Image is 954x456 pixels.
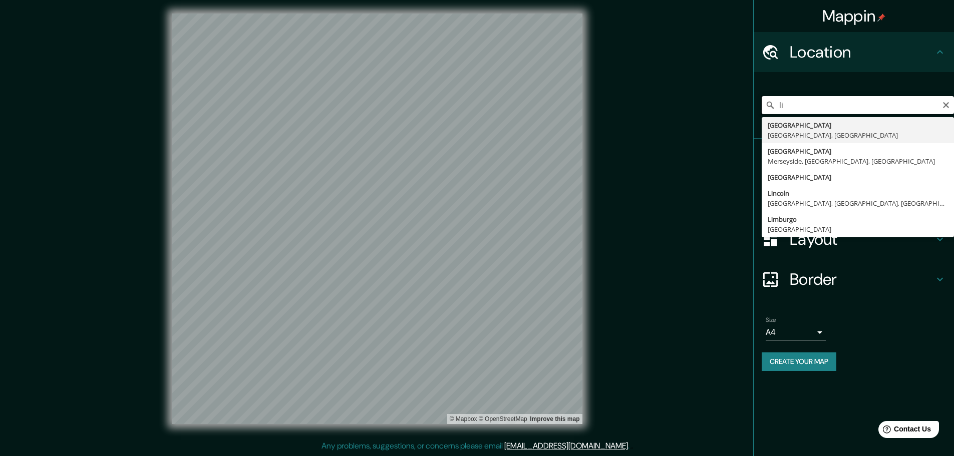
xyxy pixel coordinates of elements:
a: [EMAIL_ADDRESS][DOMAIN_NAME] [504,440,628,451]
img: pin-icon.png [877,14,885,22]
h4: Mappin [822,6,886,26]
button: Create your map [762,352,836,371]
div: [GEOGRAPHIC_DATA], [GEOGRAPHIC_DATA], [GEOGRAPHIC_DATA] [768,198,948,208]
button: Clear [942,100,950,109]
div: [GEOGRAPHIC_DATA] [768,172,948,182]
div: [GEOGRAPHIC_DATA] [768,146,948,156]
p: Any problems, suggestions, or concerns please email . [322,440,629,452]
div: [GEOGRAPHIC_DATA] [768,120,948,130]
label: Size [766,316,776,324]
a: OpenStreetMap [479,415,527,422]
div: . [631,440,633,452]
a: Map feedback [530,415,579,422]
div: Layout [754,219,954,259]
div: Style [754,179,954,219]
div: [GEOGRAPHIC_DATA], [GEOGRAPHIC_DATA] [768,130,948,140]
iframe: Help widget launcher [865,417,943,445]
div: [GEOGRAPHIC_DATA] [768,224,948,234]
input: Pick your city or area [762,96,954,114]
div: Location [754,32,954,72]
div: A4 [766,324,826,340]
div: Limburgo [768,214,948,224]
a: Mapbox [450,415,477,422]
h4: Border [790,269,934,289]
canvas: Map [172,14,582,424]
h4: Layout [790,229,934,249]
div: Border [754,259,954,299]
h4: Location [790,42,934,62]
div: . [629,440,631,452]
div: Merseyside, [GEOGRAPHIC_DATA], [GEOGRAPHIC_DATA] [768,156,948,166]
div: Pins [754,139,954,179]
div: Lincoln [768,188,948,198]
